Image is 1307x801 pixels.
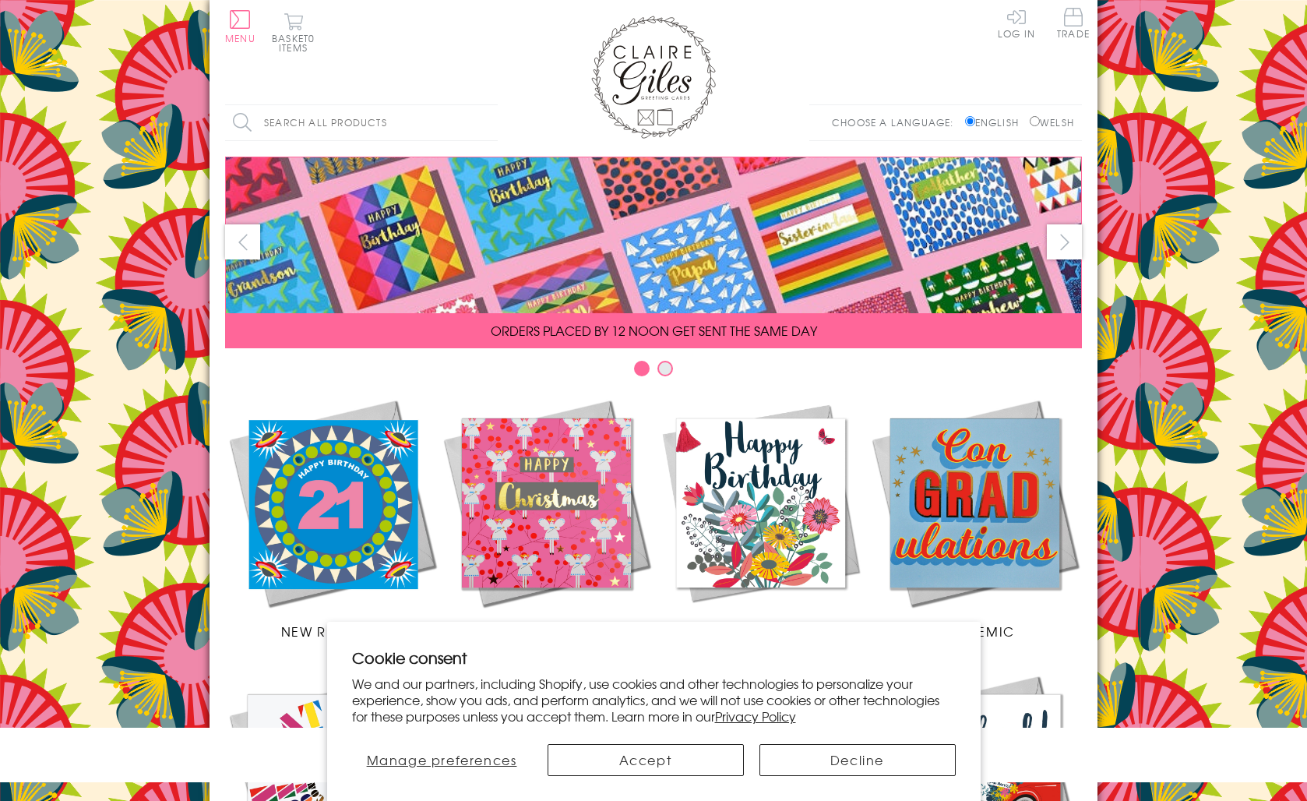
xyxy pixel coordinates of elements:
button: Carousel Page 1 (Current Slide) [634,361,650,376]
a: New Releases [225,396,439,640]
button: Accept [548,744,744,776]
a: Privacy Policy [715,707,796,725]
button: Decline [759,744,956,776]
button: next [1047,224,1082,259]
button: Manage preferences [352,744,532,776]
input: Search all products [225,105,498,140]
a: Birthdays [653,396,868,640]
img: Claire Giles Greetings Cards [591,16,716,139]
input: Welsh [1030,116,1040,126]
button: Menu [225,10,255,43]
label: English [965,115,1027,129]
a: Christmas [439,396,653,640]
div: Carousel Pagination [225,360,1082,384]
button: prev [225,224,260,259]
p: Choose a language: [832,115,962,129]
button: Carousel Page 2 [657,361,673,376]
span: Trade [1057,8,1090,38]
span: 0 items [279,31,315,55]
a: Academic [868,396,1082,640]
input: English [965,116,975,126]
p: We and our partners, including Shopify, use cookies and other technologies to personalize your ex... [352,676,956,724]
a: Trade [1057,8,1090,41]
h2: Cookie consent [352,647,956,669]
span: Manage preferences [367,750,517,769]
span: New Releases [281,622,383,640]
a: Log In [998,8,1035,38]
input: Search [482,105,498,140]
span: ORDERS PLACED BY 12 NOON GET SENT THE SAME DAY [491,321,817,340]
label: Welsh [1030,115,1074,129]
button: Basket0 items [272,12,315,52]
span: Menu [225,31,255,45]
